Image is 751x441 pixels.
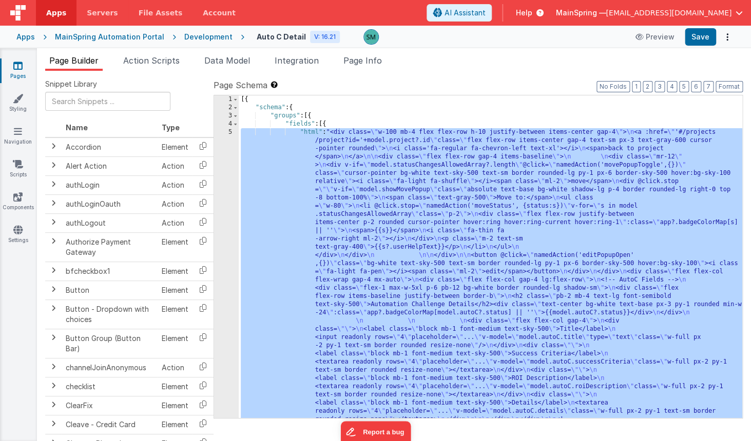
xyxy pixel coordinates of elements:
button: 1 [632,81,641,92]
td: Cleave - Credit Card [62,415,158,434]
span: MainSpring — [555,8,606,18]
span: Integration [275,55,319,66]
span: Page Builder [49,55,99,66]
td: Element [158,262,192,280]
span: Action Scripts [123,55,180,66]
button: 4 [667,81,677,92]
td: authLogout [62,213,158,232]
td: Element [158,329,192,358]
td: Button [62,280,158,299]
span: [EMAIL_ADDRESS][DOMAIN_NAME] [606,8,731,18]
td: Action [158,358,192,377]
span: Apps [46,8,66,18]
td: bfcheckbox1 [62,262,158,280]
button: Preview [629,29,681,45]
div: 2 [214,104,239,112]
button: 2 [643,81,652,92]
button: AI Assistant [427,4,492,22]
span: Help [515,8,532,18]
button: Options [720,30,735,44]
img: 55b272ae619a3f78e890b6ad35d9ec76 [364,30,378,44]
div: 1 [214,95,239,104]
button: 7 [703,81,714,92]
td: Button - Dropdown with choices [62,299,158,329]
td: ClearFix [62,396,158,415]
span: Name [66,123,88,132]
td: Action [158,175,192,194]
td: Authorize Payment Gateway [62,232,158,262]
td: Button Group (Button Bar) [62,329,158,358]
button: 5 [679,81,689,92]
td: authLogin [62,175,158,194]
div: Development [184,32,233,42]
td: Accordion [62,137,158,157]
td: authLoginOauth [62,194,158,213]
button: No Folds [596,81,630,92]
div: 3 [214,112,239,120]
span: Servers [87,8,118,18]
button: 3 [654,81,665,92]
td: Element [158,377,192,396]
td: Action [158,156,192,175]
div: V: 16.21 [310,31,340,43]
button: Save [685,28,716,46]
td: Element [158,137,192,157]
td: checklist [62,377,158,396]
td: Action [158,194,192,213]
span: AI Assistant [445,8,485,18]
td: Element [158,232,192,262]
span: Page Info [343,55,382,66]
h4: Auto C Detail [257,33,306,41]
div: 4 [214,120,239,128]
span: Data Model [204,55,250,66]
span: File Assets [139,8,183,18]
div: Apps [16,32,35,42]
td: channelJoinAnonymous [62,358,158,377]
div: MainSpring Automation Portal [55,32,164,42]
td: Element [158,415,192,434]
button: MainSpring — [EMAIL_ADDRESS][DOMAIN_NAME] [555,8,743,18]
button: 6 [691,81,701,92]
td: Element [158,280,192,299]
span: Page Schema [214,79,267,91]
button: Format [716,81,743,92]
td: Element [158,396,192,415]
td: Alert Action [62,156,158,175]
td: Element [158,299,192,329]
td: Action [158,213,192,232]
span: Type [162,123,180,132]
span: Snippet Library [45,79,97,89]
input: Search Snippets ... [45,92,170,111]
